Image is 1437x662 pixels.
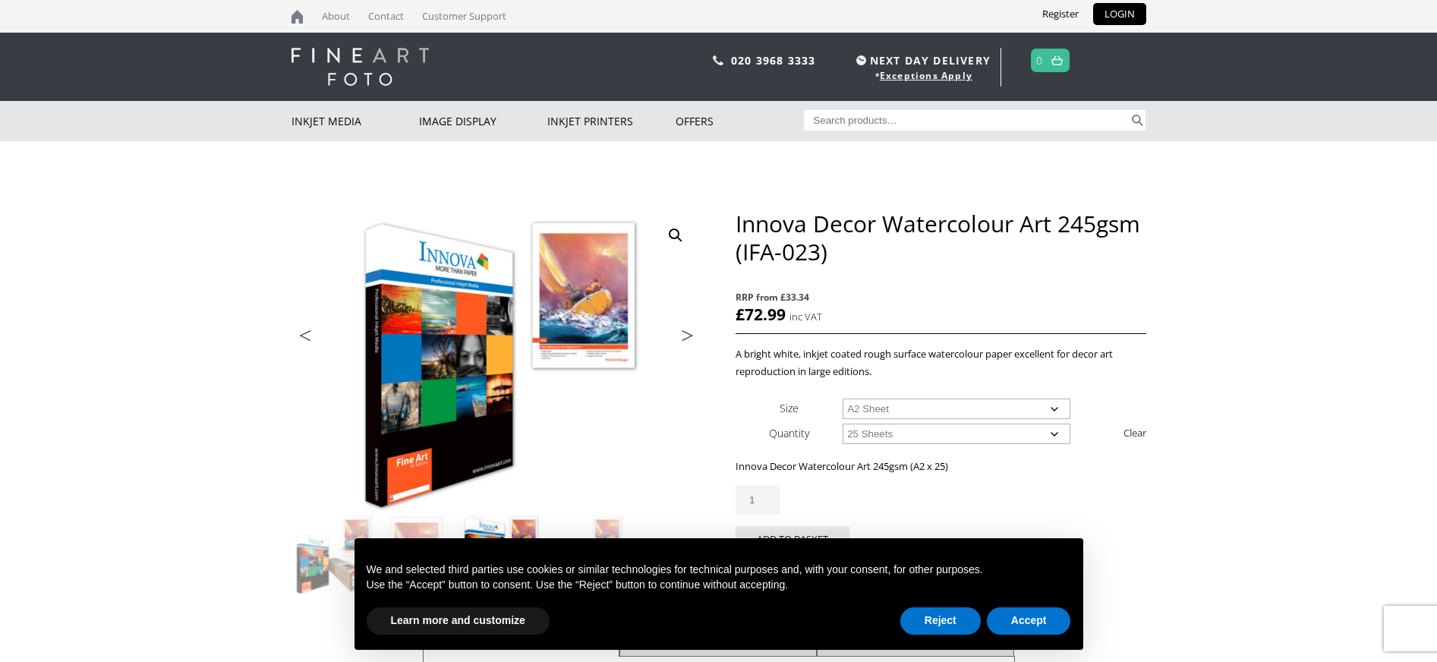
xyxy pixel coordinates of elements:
a: Inkjet Media [291,101,420,141]
p: Innova Decor Watercolour Art 245gsm (A2 x 25) [736,458,1146,475]
span: NEXT DAY DELIVERY [852,52,991,69]
a: Image Display [419,101,547,141]
a: Offers [676,101,804,141]
a: View full-screen image gallery [662,222,689,249]
button: Accept [987,607,1071,635]
button: Reject [900,607,981,635]
img: Innova Decor Watercolour Art 245gsm (IFA-023) [292,513,374,595]
label: Size [780,401,799,415]
button: Search [1129,110,1146,131]
img: Innova Decor Watercolour Art 245gsm (IFA-023) - Image 3 [459,513,541,595]
img: Innova Decor Watercolour Art 245gsm (IFA-023) - Image 2 [376,513,458,595]
label: Quantity [769,426,809,440]
img: Innova Decor Watercolour Art 245gsm (IFA-023) - Image 4 [543,513,625,595]
img: basket.svg [1051,55,1063,65]
img: phone.svg [713,55,723,65]
input: Product quantity [736,485,780,515]
bdi: 72.99 [736,304,786,325]
a: Clear options [1123,421,1146,445]
span: RRP from £33.34 [736,288,1146,306]
p: Use the “Accept” button to consent. Use the “Reject” button to continue without accepting. [367,578,1071,593]
a: 0 [1036,49,1043,71]
a: Register [1031,3,1090,25]
h1: Innova Decor Watercolour Art 245gsm (IFA-023) [736,210,1146,266]
input: Search products… [804,110,1129,131]
button: Learn more and customize [367,607,550,635]
a: 020 3968 3333 [731,53,816,68]
a: Inkjet Printers [547,101,676,141]
a: Exceptions Apply [880,69,972,82]
a: LOGIN [1093,3,1146,25]
span: £ [736,304,745,325]
p: We and selected third parties use cookies or similar technologies for technical purposes and, wit... [367,563,1071,578]
div: Notice [342,526,1095,662]
img: logo-white.svg [291,48,429,86]
p: A bright white, inkjet coated rough surface watercolour paper excellent for decor art reproductio... [736,345,1146,380]
img: time.svg [856,55,866,65]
